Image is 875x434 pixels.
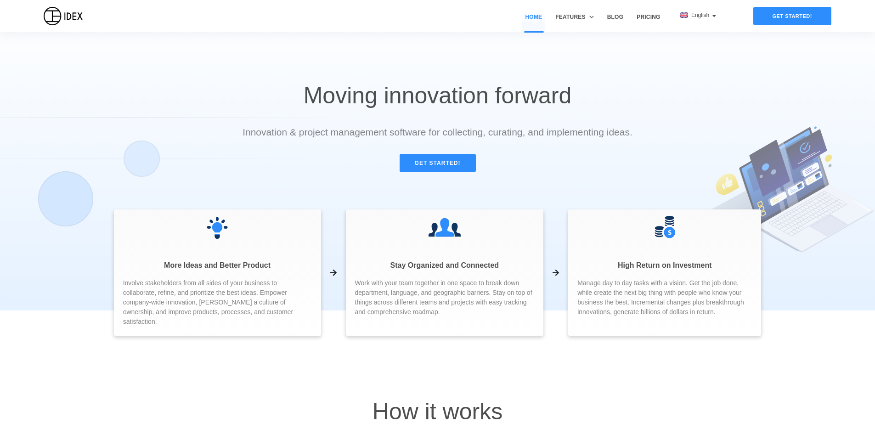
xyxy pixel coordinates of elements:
span: Features [555,13,585,21]
a: Home [522,13,546,32]
p: High Return on Investment [577,260,752,271]
div: English [680,11,716,19]
img: ... [204,214,230,240]
img: ... [655,216,675,238]
a: Get started! [400,154,476,172]
a: Features [552,13,597,32]
span: Involve stakeholders from all sides of your business to collaborate, refine, and prioritize the b... [123,278,312,327]
img: IDEX Logo [44,7,83,25]
p: Innovation & project management software for collecting, curating, and implementing ideas. [241,125,634,139]
img: ... [429,214,461,240]
a: Blog [604,13,627,32]
div: Get started! [753,7,831,25]
img: flag [680,12,688,18]
p: More Ideas and Better Product [123,260,312,271]
span: Manage day to day tasks with a vision. Get the job done, while create the next big thing with peo... [577,278,752,317]
span: Work with your team together in one space to break down department, language, and geographic barr... [355,278,535,317]
p: Stay Organized and Connected [355,260,535,271]
a: Pricing [633,13,663,32]
span: English [691,12,711,18]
